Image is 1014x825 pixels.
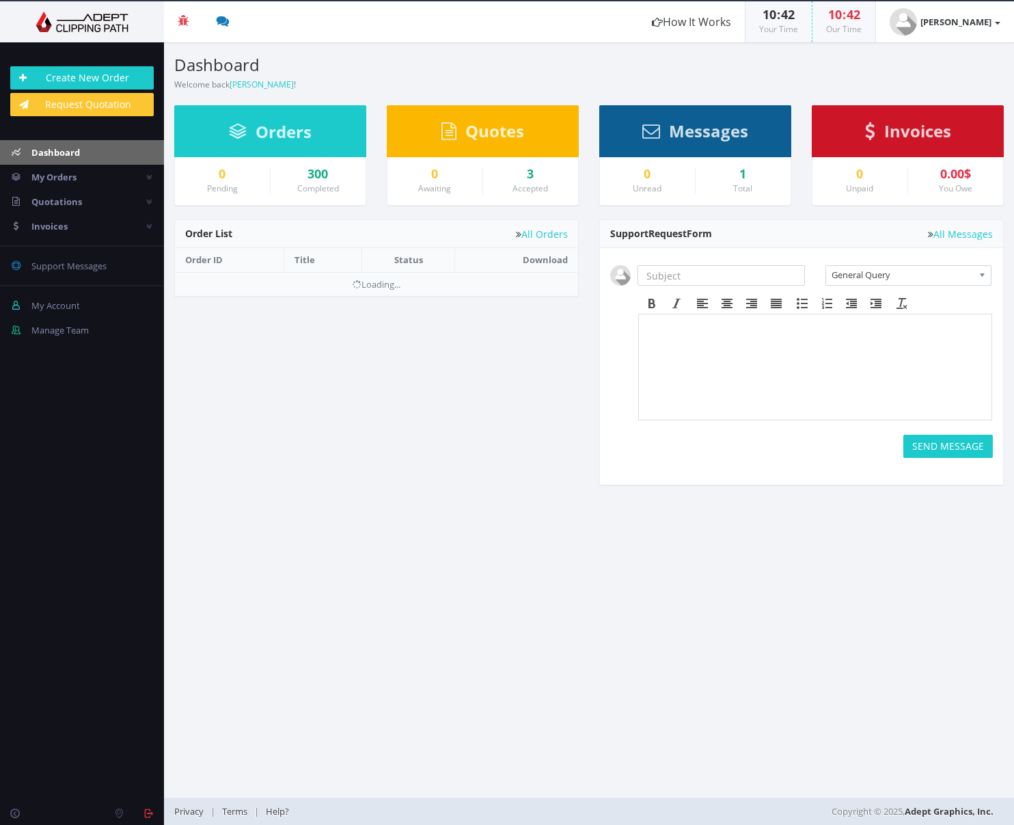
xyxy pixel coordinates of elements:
[828,6,842,23] span: 10
[31,171,77,183] span: My Orders
[918,167,994,181] div: 0.00$
[256,120,312,143] span: Orders
[846,182,873,194] small: Unpaid
[297,182,339,194] small: Completed
[512,182,548,194] small: Accepted
[764,295,789,312] div: Justify
[823,167,897,181] a: 0
[174,798,727,825] div: | |
[230,79,294,90] a: [PERSON_NAME]
[633,182,661,194] small: Unread
[884,120,951,142] span: Invoices
[185,227,232,240] span: Order List
[465,120,524,142] span: Quotes
[847,6,860,23] span: 42
[759,23,798,35] small: Your Time
[31,324,89,336] span: Manage Team
[175,272,578,296] td: Loading...
[441,128,524,140] a: Quotes
[640,295,664,312] div: Bold
[31,299,80,312] span: My Account
[905,805,994,817] a: Adept Graphics, Inc.
[739,295,764,312] div: Align right
[920,16,991,28] strong: [PERSON_NAME]
[890,8,917,36] img: user_default.jpg
[229,129,312,141] a: Orders
[362,248,455,272] th: Status
[31,260,107,272] span: Support Messages
[876,1,1014,42] a: [PERSON_NAME]
[610,265,631,286] img: user_default.jpg
[669,120,748,142] span: Messages
[790,295,814,312] div: Bullet list
[455,248,578,272] th: Download
[259,805,296,817] a: Help?
[865,128,951,140] a: Invoices
[174,79,296,90] small: Welcome back !
[398,167,472,181] a: 0
[207,182,238,194] small: Pending
[10,93,154,116] a: Request Quotation
[864,295,888,312] div: Increase indent
[903,435,993,458] button: SEND MESSAGE
[642,128,748,140] a: Messages
[648,227,687,240] span: Request
[284,248,362,272] th: Title
[781,6,795,23] span: 42
[664,295,689,312] div: Italic
[418,182,451,194] small: Awaiting
[185,167,260,181] a: 0
[690,295,715,312] div: Align left
[610,227,712,240] span: Support Form
[31,220,68,232] span: Invoices
[826,23,862,35] small: Our Time
[715,295,739,312] div: Align center
[733,182,752,194] small: Total
[890,295,914,312] div: Clear formatting
[10,12,154,32] img: Adept Graphics
[175,248,284,272] th: Order ID
[638,265,805,286] input: Subject
[839,295,864,312] div: Decrease indent
[31,195,82,208] span: Quotations
[842,6,847,23] span: :
[939,182,972,194] small: You Owe
[174,56,579,74] h3: Dashboard
[832,804,994,818] span: Copyright © 2025,
[763,6,776,23] span: 10
[638,1,745,42] a: How It Works
[215,805,254,817] a: Terms
[639,314,991,420] iframe: Rich Text Area. Press ALT-F9 for menu. Press ALT-F10 for toolbar. Press ALT-0 for help
[706,167,781,181] div: 1
[814,295,839,312] div: Numbered list
[281,167,356,181] a: 300
[493,167,568,181] a: 3
[10,66,154,90] a: Create New Order
[832,266,973,284] span: General Query
[31,146,80,159] span: Dashboard
[516,229,568,239] a: All Orders
[928,229,993,239] a: All Messages
[174,805,210,817] a: Privacy
[776,6,781,23] span: :
[610,167,685,181] a: 0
